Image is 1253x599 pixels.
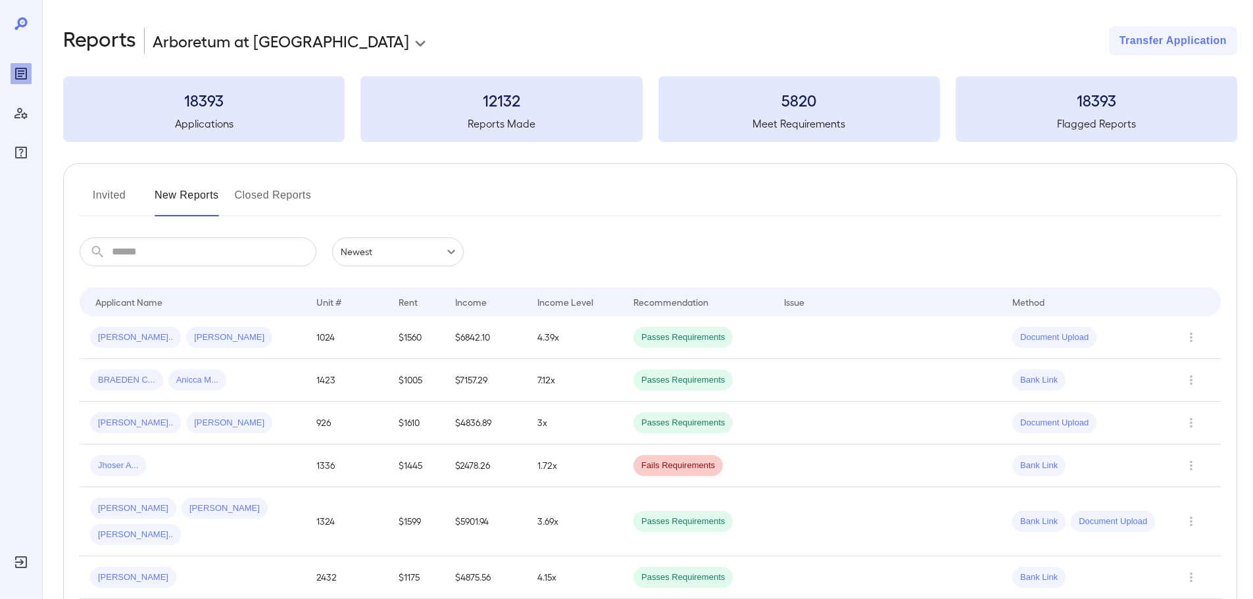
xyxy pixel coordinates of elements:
button: Row Actions [1181,370,1202,391]
td: $1560 [388,316,444,359]
td: 4.15x [527,556,623,599]
td: 2432 [306,556,388,599]
div: Issue [784,294,805,310]
button: Row Actions [1181,455,1202,476]
h5: Flagged Reports [956,116,1237,132]
td: $1445 [388,444,444,487]
td: $2478.26 [445,444,527,487]
summary: 18393Applications12132Reports Made5820Meet Requirements18393Flagged Reports [63,76,1237,142]
div: Income Level [537,294,593,310]
h5: Reports Made [360,116,642,132]
td: $1005 [388,359,444,402]
span: [PERSON_NAME].. [90,529,181,541]
h3: 12132 [360,89,642,110]
h5: Meet Requirements [658,116,940,132]
span: Passes Requirements [633,515,733,528]
div: Log Out [11,552,32,573]
span: Document Upload [1012,417,1096,429]
h3: 18393 [63,89,345,110]
div: FAQ [11,142,32,163]
span: [PERSON_NAME].. [90,331,181,344]
div: Unit # [316,294,341,310]
div: Rent [399,294,420,310]
td: $4836.89 [445,402,527,444]
h5: Applications [63,116,345,132]
div: Applicant Name [95,294,162,310]
button: Transfer Application [1109,26,1237,55]
span: [PERSON_NAME] [186,331,272,344]
td: $5901.94 [445,487,527,556]
td: 3x [527,402,623,444]
div: Income [455,294,487,310]
span: [PERSON_NAME] [90,571,176,584]
span: Passes Requirements [633,571,733,584]
span: [PERSON_NAME] [182,502,268,515]
td: 926 [306,402,388,444]
span: Bank Link [1012,571,1066,584]
span: [PERSON_NAME].. [90,417,181,429]
td: 3.69x [527,487,623,556]
button: Closed Reports [235,185,312,216]
td: $1175 [388,556,444,599]
div: Reports [11,63,32,84]
span: BRAEDEN C... [90,374,163,387]
span: Passes Requirements [633,417,733,429]
span: Document Upload [1071,515,1155,528]
button: Row Actions [1181,327,1202,348]
span: Fails Requirements [633,460,723,472]
div: Recommendation [633,294,708,310]
h2: Reports [63,26,136,55]
span: [PERSON_NAME] [90,502,176,515]
span: Document Upload [1012,331,1096,344]
td: 7.12x [527,359,623,402]
div: Newest [332,237,464,266]
button: Row Actions [1181,511,1202,532]
span: Passes Requirements [633,374,733,387]
span: Passes Requirements [633,331,733,344]
td: 1336 [306,444,388,487]
span: Anicca M... [168,374,226,387]
span: [PERSON_NAME] [186,417,272,429]
span: Bank Link [1012,515,1066,528]
td: 1324 [306,487,388,556]
h3: 18393 [956,89,1237,110]
span: Jhoser A... [90,460,146,472]
button: Invited [80,185,139,216]
button: Row Actions [1181,412,1202,433]
td: 1024 [306,316,388,359]
td: 4.39x [527,316,623,359]
span: Bank Link [1012,460,1066,472]
td: $1610 [388,402,444,444]
p: Arboretum at [GEOGRAPHIC_DATA] [153,30,409,51]
td: $4875.56 [445,556,527,599]
td: $7157.29 [445,359,527,402]
button: Row Actions [1181,567,1202,588]
button: New Reports [155,185,219,216]
td: 1423 [306,359,388,402]
td: $1599 [388,487,444,556]
div: Method [1012,294,1044,310]
h3: 5820 [658,89,940,110]
div: Manage Users [11,103,32,124]
span: Bank Link [1012,374,1066,387]
td: $6842.10 [445,316,527,359]
td: 1.72x [527,444,623,487]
